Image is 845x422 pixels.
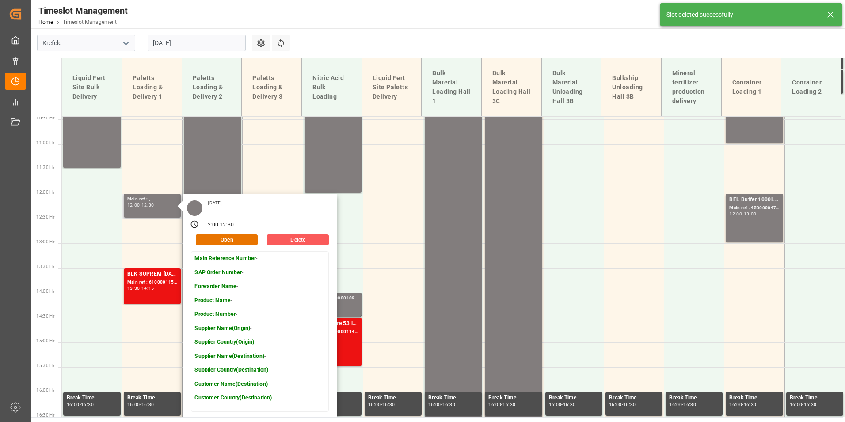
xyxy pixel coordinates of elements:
div: 16:00 [609,403,622,407]
div: Bulk Material Unloading Hall 3B [549,65,594,109]
div: 12:00 [127,203,140,207]
div: Break Time [609,394,659,403]
div: Container Loading 2 [788,74,834,100]
strong: Product Name [194,297,231,303]
div: - [742,212,743,216]
div: - [218,221,220,229]
div: - [561,403,563,407]
span: 12:30 Hr [36,215,54,219]
strong: Customer Name(Destination) [194,381,267,387]
p: - [194,353,273,361]
p: - [194,325,273,333]
p: - [194,311,273,318]
span: 14:00 Hr [36,289,54,294]
div: 16:00 [669,403,682,407]
strong: Main Reference Number [194,255,256,261]
div: Timeslot Management [38,4,128,17]
div: Break Time [729,394,779,403]
div: - [140,203,141,207]
div: - [802,403,803,407]
div: - [682,403,683,407]
p: - [194,269,273,277]
strong: Supplier Name(Origin) [194,325,250,331]
div: 13:00 [744,212,757,216]
strong: Supplier Country(Destination) [194,367,268,373]
div: 16:30 [804,403,817,407]
div: 16:30 [382,403,395,407]
div: Liquid Fert Site Bulk Delivery [69,70,114,105]
span: 11:00 Hr [36,140,54,145]
div: Paletts Loading & Delivery 3 [249,70,294,105]
p: - [194,366,273,374]
span: 11:30 Hr [36,165,54,170]
div: BFL Buffer 1000L IBC; [729,196,779,204]
p: - [194,283,273,291]
div: Break Time [67,394,117,403]
div: 16:00 [127,403,140,407]
div: Main ref : 4500000476, 2000000296; [729,204,779,212]
div: Main ref : , [127,196,177,203]
div: 13:30 [127,286,140,290]
div: - [501,403,502,407]
button: Open [196,234,258,245]
div: Break Time [669,394,719,403]
div: Break Time [368,394,418,403]
div: 16:30 [502,403,515,407]
input: DD.MM.YYYY [148,35,246,51]
span: 14:30 Hr [36,314,54,318]
a: Home [38,19,53,25]
div: Paletts Loading & Delivery 2 [189,70,235,105]
div: Break Time [127,394,177,403]
div: Break Time [428,394,478,403]
div: Container Loading 1 [729,74,774,100]
div: 16:30 [563,403,576,407]
div: 16:30 [141,403,154,407]
div: 12:00 [729,212,742,216]
button: open menu [119,36,132,50]
div: 16:30 [442,403,455,407]
strong: SAP Order Number [194,269,242,276]
div: 16:00 [488,403,501,407]
strong: Forwarder Name [194,283,236,289]
span: 13:30 Hr [36,264,54,269]
div: Bulk Material Loading Hall 1 [429,65,474,109]
div: Slot deleted successfully [666,10,818,19]
button: Delete [267,234,329,245]
div: 16:00 [549,403,562,407]
div: 14:15 [141,286,154,290]
div: 16:30 [683,403,696,407]
div: 12:30 [220,221,234,229]
div: - [441,403,442,407]
div: 16:30 [744,403,757,407]
div: Bulkship Unloading Hall 3B [609,70,654,105]
p: - [194,380,273,388]
div: Bulk Material Loading Hall 3C [489,65,534,109]
div: [DATE] [205,200,225,206]
p: - [194,255,273,263]
div: - [622,403,623,407]
div: - [140,403,141,407]
div: Break Time [790,394,840,403]
div: Mineral fertilizer production delivery [669,65,714,109]
div: 16:30 [81,403,94,407]
div: - [140,286,141,290]
p: - [194,394,273,402]
span: 13:00 Hr [36,239,54,244]
strong: Customer Country(Destination) [194,395,272,401]
div: Break Time [488,394,538,403]
div: - [80,403,81,407]
div: Liquid Fert Site Paletts Delivery [369,70,415,105]
span: 16:30 Hr [36,413,54,418]
div: 16:30 [623,403,636,407]
strong: Product Number [194,311,236,317]
div: BLK SUPREM [DATE] 25kg (x40) INT;BLK SUPREM [DATE] 50kg (x21) D,EN,FR,PL;BLK SUPREM [DATE]+3+TE B... [127,270,177,279]
div: Nitric Acid Bulk Loading [309,70,354,105]
span: 16:00 Hr [36,388,54,393]
div: 12:30 [141,203,154,207]
p: - [194,338,273,346]
p: - [194,297,273,305]
div: - [381,403,382,407]
div: Main ref : 6100001151, 2000001021; [127,279,177,286]
span: 15:00 Hr [36,338,54,343]
div: - [742,403,743,407]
